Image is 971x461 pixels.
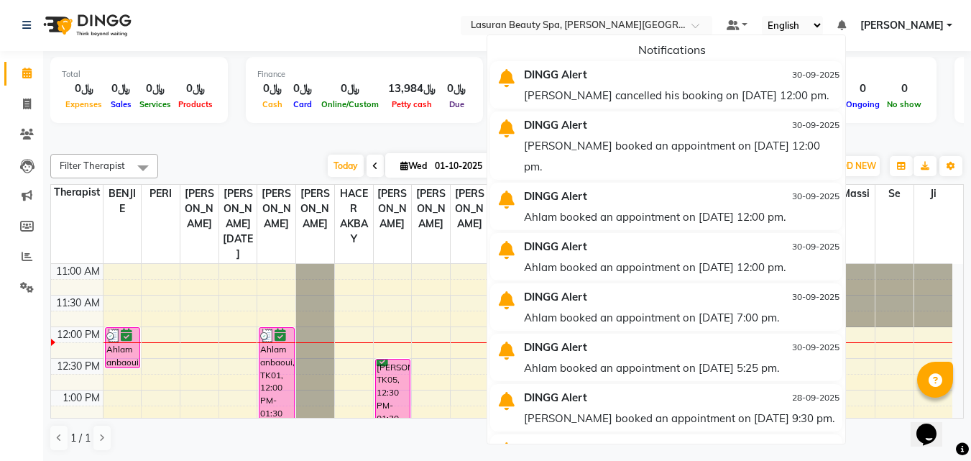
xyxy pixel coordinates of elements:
div: Ahlam booked an appointment on [DATE] 7:00 pm. [524,307,839,328]
span: Products [175,99,216,109]
span: Expenses [62,99,106,109]
span: Due [446,99,468,109]
div: 30-09-2025 [749,337,839,357]
div: 30-09-2025 [749,64,839,85]
span: Online/Custom [318,99,382,109]
span: Ji [914,185,952,203]
span: [PERSON_NAME] [412,185,450,233]
span: [PERSON_NAME] [374,185,412,233]
span: Ongoing [842,99,883,109]
button: ADD NEW [830,156,880,176]
div: Ahlam booked an appointment on [DATE] 12:00 pm. [524,206,839,227]
span: [PERSON_NAME] [451,185,489,233]
div: ﷼13,984 [382,81,441,97]
div: ﷼0 [287,81,318,97]
span: Cash [259,99,286,109]
span: PERI [142,185,180,203]
div: 30-09-2025 [749,186,839,206]
div: Ahlam anbaoui, TK01, 12:00 PM-01:30 PM, Hydreclat Treatment | هيدريكلات -ترطيب البشرة [259,328,293,421]
div: ﷼0 [136,81,175,97]
span: Filter Therapist [60,160,125,171]
img: logo [37,5,135,45]
div: Finance [257,68,471,81]
div: ﷼0 [257,81,287,97]
div: ﷼0 [62,81,106,97]
div: 30-09-2025 [749,286,839,307]
div: Total [62,68,216,81]
div: DINGG Alert [513,64,738,85]
span: [PERSON_NAME] [296,185,334,233]
span: [PERSON_NAME] [257,185,295,233]
div: Ahlam booked an appointment on [DATE] 5:25 pm. [524,357,839,378]
div: DINGG Alert [513,114,738,135]
div: DINGG Alert [513,236,738,257]
span: Services [136,99,175,109]
div: DINGG Alert [513,387,738,408]
div: ﷼0 [175,81,216,97]
div: ﷼0 [318,81,382,97]
div: ﷼0 [106,81,136,97]
span: [PERSON_NAME] [180,185,218,233]
span: No show [883,99,925,109]
div: 12:30 PM [54,359,103,374]
div: 11:00 AM [53,264,103,279]
div: [PERSON_NAME] cancelled his booking on [DATE] 12:00 pm. [524,85,839,106]
span: Wed [397,160,431,171]
span: [PERSON_NAME][DATE] [219,185,257,263]
div: Ahlam booked an appointment on [DATE] 12:00 pm. [524,257,839,278]
span: BENJIE [103,185,142,218]
div: 28-09-2025 [749,387,839,408]
iframe: chat widget [911,403,957,447]
div: 11:30 AM [53,296,103,311]
div: 30-09-2025 [749,236,839,257]
div: Notifications [499,41,845,58]
div: DINGG Alert [513,337,738,357]
div: 0 [842,81,883,97]
span: se [875,185,914,203]
div: Ahlam anbaoui, TK01, 12:00 PM-12:40 PM, Stem Cell Session for Roots | جلسة الخلاية الجزعيه للجذور [106,328,139,368]
span: Sales [107,99,135,109]
div: [PERSON_NAME] booked an appointment on [DATE] 9:30 pm. [524,408,839,429]
span: 1 / 1 [70,431,91,446]
div: 0 [883,81,925,97]
span: [PERSON_NAME] [860,18,944,33]
div: ﷼0 [441,81,471,97]
div: 28-09-2025 [749,437,839,458]
input: 2025-10-01 [431,155,502,177]
div: DINGG Alert [513,437,738,458]
div: 30-09-2025 [749,114,839,135]
div: [PERSON_NAME] booked an appointment on [DATE] 12:00 pm. [524,135,839,177]
div: [PERSON_NAME], TK05, 12:30 PM-01:30 PM, CLASSIC PEDICURE | باديكير كلاسيك [376,360,410,421]
span: Card [290,99,316,109]
span: Today [328,155,364,177]
span: Petty cash [388,99,436,109]
span: ADD NEW [834,160,876,171]
div: 1:00 PM [60,391,103,406]
span: massi [837,185,875,203]
span: HACER AKBAY [335,185,373,248]
div: DINGG Alert [513,186,738,206]
div: 12:00 PM [54,327,103,342]
div: Therapist [51,185,103,200]
div: DINGG Alert [513,286,738,307]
